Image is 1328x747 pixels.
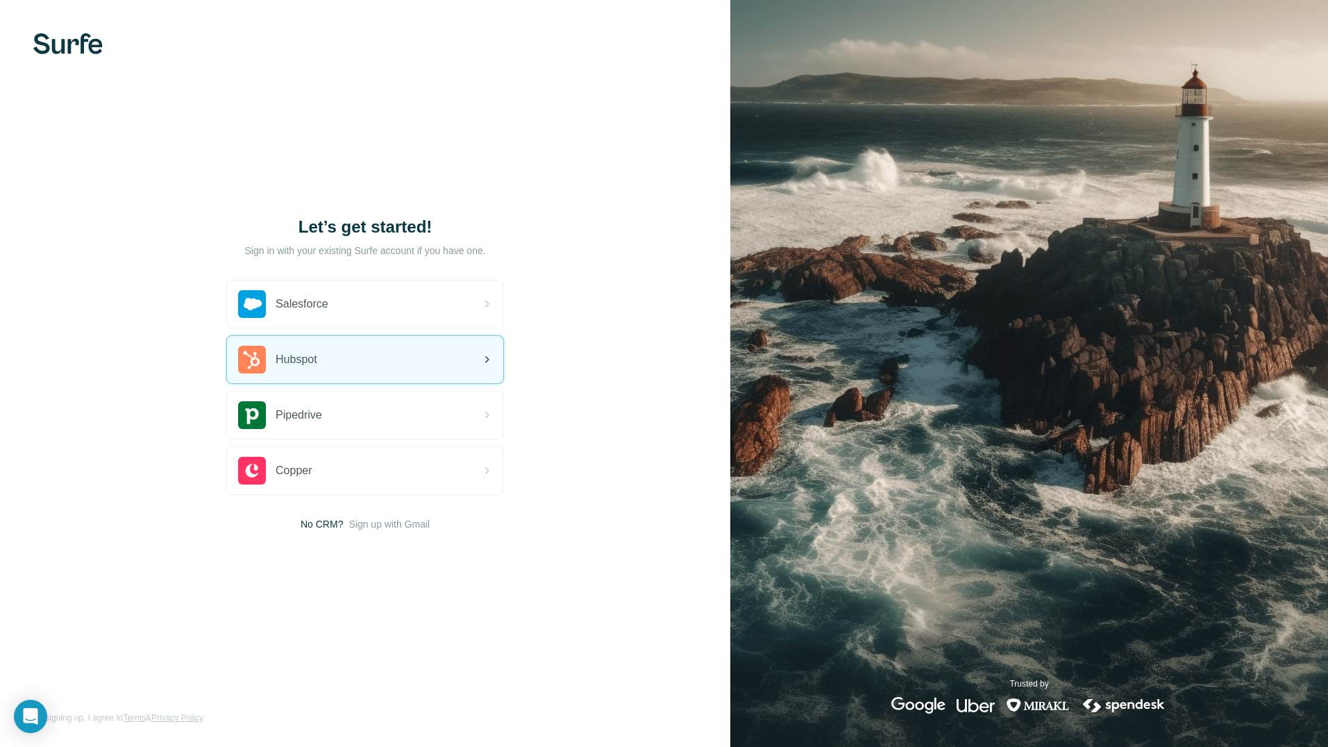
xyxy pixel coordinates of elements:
[891,697,945,714] img: google's logo
[1006,697,1070,714] img: mirakl's logo
[238,290,266,318] img: salesforce's logo
[301,517,343,531] span: No CRM?
[245,244,486,258] p: Sign in with your existing Surfe account if you have one.
[957,697,995,714] img: uber's logo
[226,216,504,238] h1: Let’s get started!
[1081,697,1167,714] img: spendesk's logo
[276,351,317,368] span: Hubspot
[33,33,103,54] img: Surfe's logo
[14,700,47,733] div: Open Intercom Messenger
[123,713,146,723] a: Terms
[276,296,328,312] span: Salesforce
[238,401,266,429] img: pipedrive's logo
[33,712,203,724] span: By signing up, I agree to &
[348,517,430,531] button: Sign up with Gmail
[238,346,266,373] img: hubspot's logo
[238,457,266,485] img: copper's logo
[1009,678,1048,690] p: Trusted by
[276,407,322,423] span: Pipedrive
[276,462,312,479] span: Copper
[151,713,203,723] a: Privacy Policy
